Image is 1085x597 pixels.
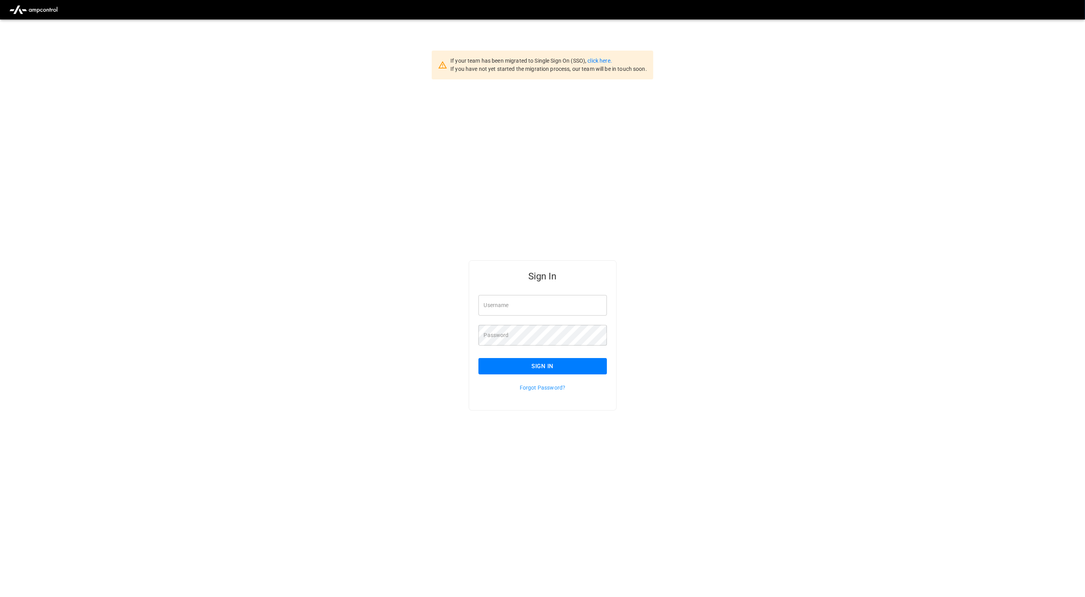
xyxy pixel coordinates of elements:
p: Forgot Password? [478,384,607,392]
button: Sign In [478,358,607,374]
span: If your team has been migrated to Single Sign On (SSO), [450,58,587,64]
img: ampcontrol.io logo [6,2,61,17]
h5: Sign In [478,270,607,283]
a: click here. [587,58,612,64]
span: If you have not yet started the migration process, our team will be in touch soon. [450,66,647,72]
